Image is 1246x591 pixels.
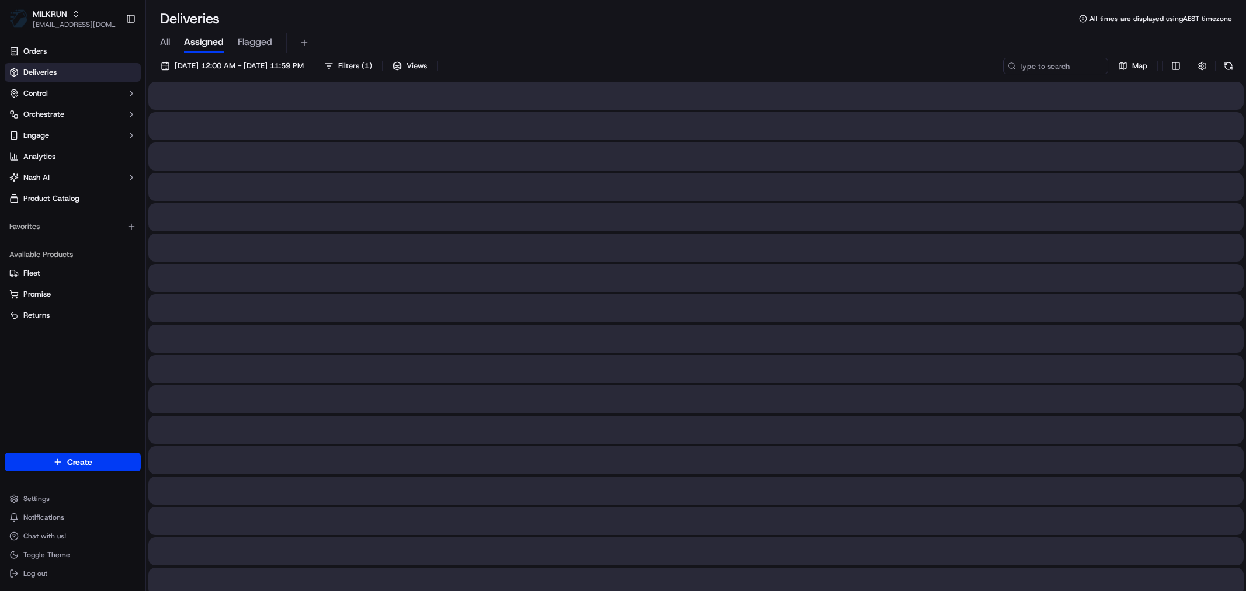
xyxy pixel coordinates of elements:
span: ( 1 ) [362,61,372,71]
button: Orchestrate [5,105,141,124]
button: [DATE] 12:00 AM - [DATE] 11:59 PM [155,58,309,74]
span: Promise [23,289,51,300]
span: Product Catalog [23,193,79,204]
button: Chat with us! [5,528,141,544]
a: Promise [9,289,136,300]
span: Filters [338,61,372,71]
button: Filters(1) [319,58,377,74]
span: Views [407,61,427,71]
a: Fleet [9,268,136,279]
span: Engage [23,130,49,141]
button: Engage [5,126,141,145]
span: Orders [23,46,47,57]
span: Create [67,456,92,468]
button: Log out [5,565,141,582]
span: Control [23,88,48,99]
div: Favorites [5,217,141,236]
span: Returns [23,310,50,321]
a: Returns [9,310,136,321]
button: Nash AI [5,168,141,187]
span: [DATE] 12:00 AM - [DATE] 11:59 PM [175,61,304,71]
button: Refresh [1220,58,1237,74]
span: Fleet [23,268,40,279]
button: Promise [5,285,141,304]
span: Toggle Theme [23,550,70,559]
span: Log out [23,569,47,578]
input: Type to search [1003,58,1108,74]
img: MILKRUN [9,9,28,28]
a: Product Catalog [5,189,141,208]
span: All [160,35,170,49]
span: Deliveries [23,67,57,78]
button: MILKRUNMILKRUN[EMAIL_ADDRESS][DOMAIN_NAME] [5,5,121,33]
span: Assigned [184,35,224,49]
button: MILKRUN [33,8,67,20]
a: Deliveries [5,63,141,82]
button: Create [5,453,141,471]
span: All times are displayed using AEST timezone [1089,14,1232,23]
button: Map [1113,58,1153,74]
span: Nash AI [23,172,50,183]
span: Chat with us! [23,531,66,541]
a: Analytics [5,147,141,166]
span: Notifications [23,513,64,522]
button: Fleet [5,264,141,283]
span: Map [1132,61,1147,71]
button: Control [5,84,141,103]
button: [EMAIL_ADDRESS][DOMAIN_NAME] [33,20,116,29]
button: Notifications [5,509,141,526]
span: Analytics [23,151,55,162]
h1: Deliveries [160,9,220,28]
button: Settings [5,491,141,507]
div: Available Products [5,245,141,264]
a: Orders [5,42,141,61]
button: Returns [5,306,141,325]
span: Flagged [238,35,272,49]
span: Settings [23,494,50,503]
span: Orchestrate [23,109,64,120]
button: Toggle Theme [5,547,141,563]
button: Views [387,58,432,74]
